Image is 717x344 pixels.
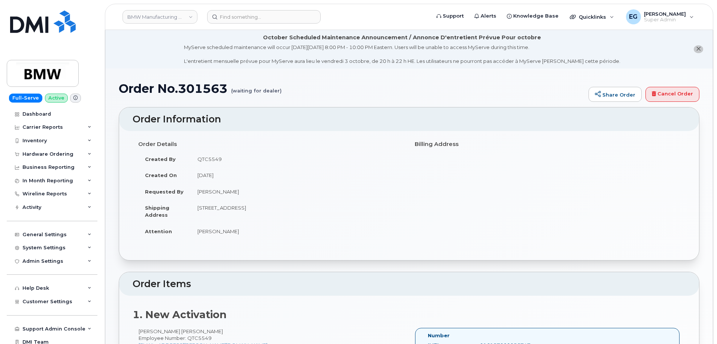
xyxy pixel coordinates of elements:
[145,205,169,218] strong: Shipping Address
[191,223,403,240] td: [PERSON_NAME]
[191,183,403,200] td: [PERSON_NAME]
[589,87,642,102] a: Share Order
[694,45,703,53] button: close notification
[645,87,699,102] a: Cancel Order
[133,279,686,289] h2: Order Items
[145,189,184,195] strong: Requested By
[191,167,403,183] td: [DATE]
[133,114,686,125] h2: Order Information
[139,335,212,341] span: Employee Number: QTC5549
[133,308,227,321] strong: 1. New Activation
[191,151,403,167] td: QTC5549
[191,200,403,223] td: [STREET_ADDRESS]
[145,172,177,178] strong: Created On
[145,228,172,234] strong: Attention
[138,141,403,147] h4: Order Details
[263,34,541,42] div: October Scheduled Maintenance Announcement / Annonce D'entretient Prévue Pour octobre
[415,141,680,147] h4: Billing Address
[145,156,176,162] strong: Created By
[184,44,620,65] div: MyServe scheduled maintenance will occur [DATE][DATE] 8:00 PM - 10:00 PM Eastern. Users will be u...
[428,332,450,339] label: Number
[231,82,282,94] small: (waiting for dealer)
[119,82,585,95] h1: Order No.301563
